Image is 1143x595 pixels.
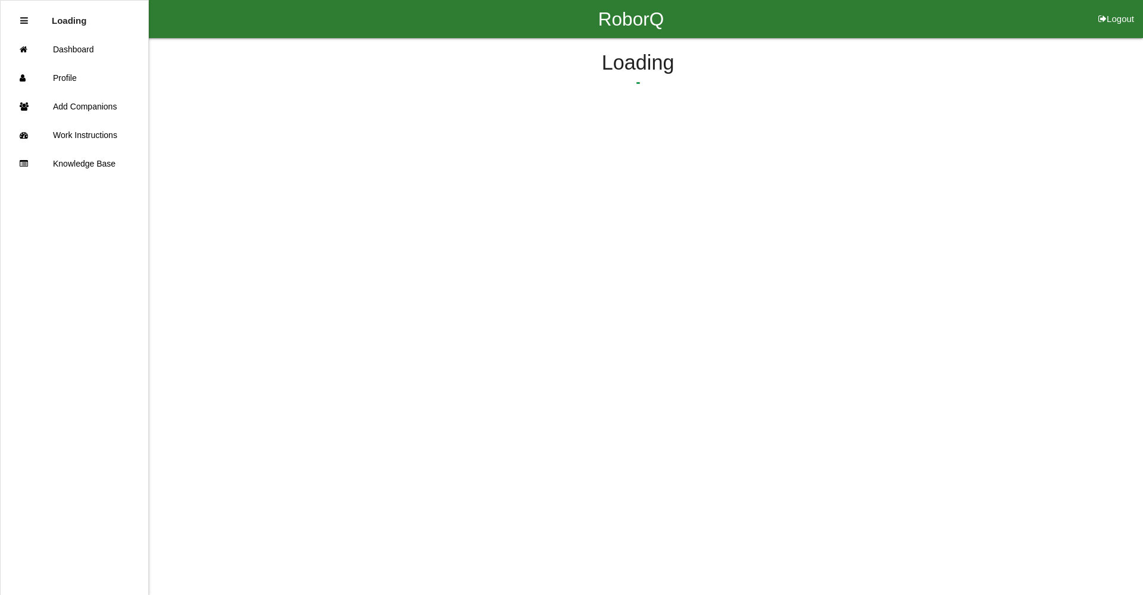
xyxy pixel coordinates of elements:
[1,64,148,92] a: Profile
[20,7,28,35] div: Close
[1,149,148,178] a: Knowledge Base
[1,121,148,149] a: Work Instructions
[1,35,148,64] a: Dashboard
[1,92,148,121] a: Add Companions
[179,52,1097,74] h4: Loading
[52,7,86,26] p: Loading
